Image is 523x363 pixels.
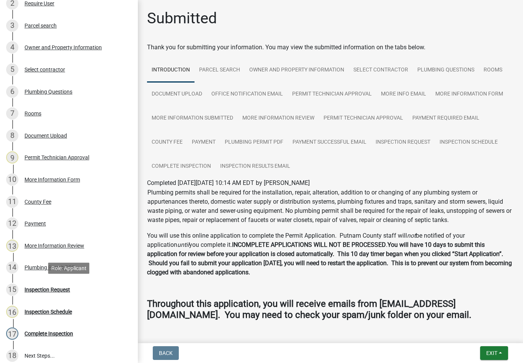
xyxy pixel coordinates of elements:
[6,86,18,98] div: 6
[6,63,18,76] div: 5
[413,58,479,83] a: Plumbing Questions
[147,58,194,83] a: Introduction
[431,82,508,107] a: More Information Form
[147,154,216,179] a: Complete Inspection
[216,154,295,179] a: Inspection Results Email
[25,221,46,226] div: Payment
[6,151,18,164] div: 9
[25,155,89,160] div: Permit Technician Approval
[147,130,187,155] a: County Fee
[6,240,18,252] div: 13
[479,58,507,83] a: Rooms
[6,217,18,230] div: 12
[6,41,18,53] div: 4
[407,232,416,239] i: not
[245,58,349,83] a: Owner and Property Information
[25,331,73,336] div: Complete Inspection
[319,106,408,131] a: Permit Technician Approval
[25,309,72,314] div: Inspection Schedule
[25,177,80,182] div: More Information Form
[147,43,514,52] div: Thank you for submitting your information. You may view the submitted information on the tabs below.
[194,58,245,83] a: Parcel search
[349,58,413,83] a: Select contractor
[147,188,514,225] td: Plumbing permits shall be required for the installation, repair, alteration, addition to or chang...
[25,265,75,270] div: Plumbing Permit PDF
[6,196,18,208] div: 11
[6,306,18,318] div: 16
[220,130,288,155] a: Plumbing Permit PDF
[486,350,497,356] span: Exit
[147,82,207,107] a: Document Upload
[232,241,386,248] strong: INCOMPLETE APPLICATIONS WILL NOT BE PROCESSED
[288,82,376,107] a: Permit Technician Approval
[25,45,102,50] div: Owner and Property Information
[147,9,217,28] h1: Submitted
[159,350,173,356] span: Back
[25,243,84,248] div: More Information Review
[177,241,189,248] i: until
[207,82,288,107] a: Office Notification Email
[6,173,18,186] div: 10
[25,287,70,292] div: Inspection Request
[25,67,65,72] div: Select contractor
[6,284,18,296] div: 15
[480,346,508,360] button: Exit
[6,130,18,142] div: 8
[371,130,435,155] a: Inspection Request
[376,82,431,107] a: More Info Email
[48,263,90,274] div: Role: Applicant
[147,298,471,320] strong: Throughout this application, you will receive emails from [EMAIL_ADDRESS][DOMAIN_NAME]. You may n...
[6,261,18,274] div: 14
[147,106,238,131] a: More Information Submitted
[147,231,514,277] p: You will use this online application to complete the Permit Application. Putnam County staff will...
[6,107,18,120] div: 7
[6,19,18,32] div: 3
[187,130,220,155] a: Payment
[25,1,54,6] div: Require User
[25,133,67,138] div: Document Upload
[238,106,319,131] a: More Information Review
[435,130,502,155] a: Inspection Schedule
[25,111,41,116] div: Rooms
[153,346,179,360] button: Back
[25,199,51,204] div: County Fee
[408,106,484,131] a: Payment Required Email
[25,23,57,28] div: Parcel search
[6,327,18,340] div: 17
[6,350,18,362] div: 18
[288,130,371,155] a: Payment Successful Email
[147,179,310,186] span: Completed [DATE][DATE] 10:14 AM EDT by [PERSON_NAME]
[25,89,72,94] div: Plumbing Questions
